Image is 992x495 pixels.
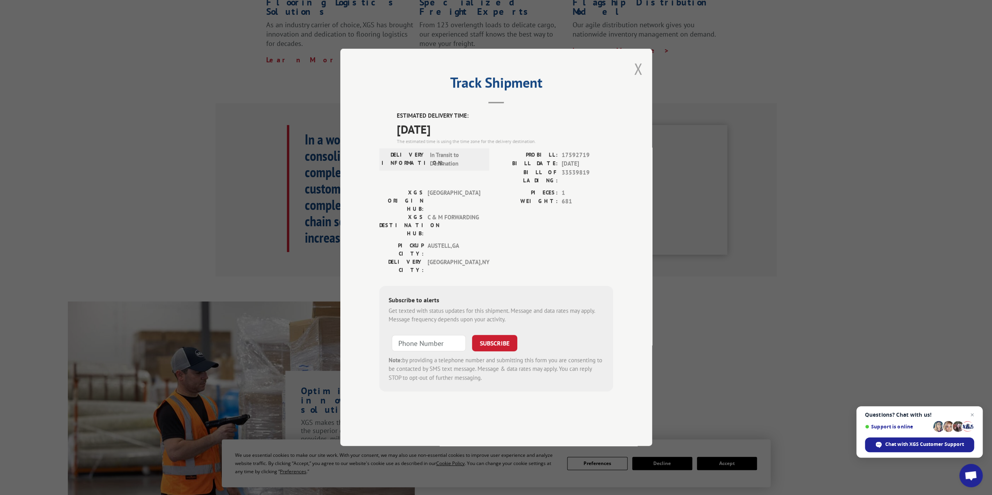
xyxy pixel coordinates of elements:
[496,168,558,185] label: BILL OF LADING:
[389,356,604,382] div: by providing a telephone number and submitting this form you are consenting to be contacted by SM...
[430,151,482,168] span: In Transit to Destination
[389,295,604,307] div: Subscribe to alerts
[885,441,964,448] span: Chat with XGS Customer Support
[427,258,480,274] span: [GEOGRAPHIC_DATA] , NY
[427,213,480,238] span: C & M FORWARDING
[865,424,930,430] span: Support is online
[392,335,466,351] input: Phone Number
[634,58,642,79] button: Close modal
[397,112,613,121] label: ESTIMATED DELIVERY TIME:
[397,120,613,138] span: [DATE]
[496,197,558,206] label: WEIGHT:
[427,241,480,258] span: AUSTELL , GA
[865,437,974,452] span: Chat with XGS Customer Support
[562,197,613,206] span: 681
[865,412,974,418] span: Questions? Chat with us!
[496,151,558,160] label: PROBILL:
[382,151,426,168] label: DELIVERY INFORMATION:
[379,241,423,258] label: PICKUP CITY:
[562,151,613,160] span: 17592719
[379,213,423,238] label: XGS DESTINATION HUB:
[496,160,558,169] label: BILL DATE:
[562,160,613,169] span: [DATE]
[397,138,613,145] div: The estimated time is using the time zone for the delivery destination.
[496,188,558,197] label: PIECES:
[379,258,423,274] label: DELIVERY CITY:
[472,335,517,351] button: SUBSCRIBE
[379,188,423,213] label: XGS ORIGIN HUB:
[427,188,480,213] span: [GEOGRAPHIC_DATA]
[389,356,402,364] strong: Note:
[959,464,983,487] a: Open chat
[562,188,613,197] span: 1
[562,168,613,185] span: 33539819
[379,77,613,92] h2: Track Shipment
[389,307,604,324] div: Get texted with status updates for this shipment. Message and data rates may apply. Message frequ...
